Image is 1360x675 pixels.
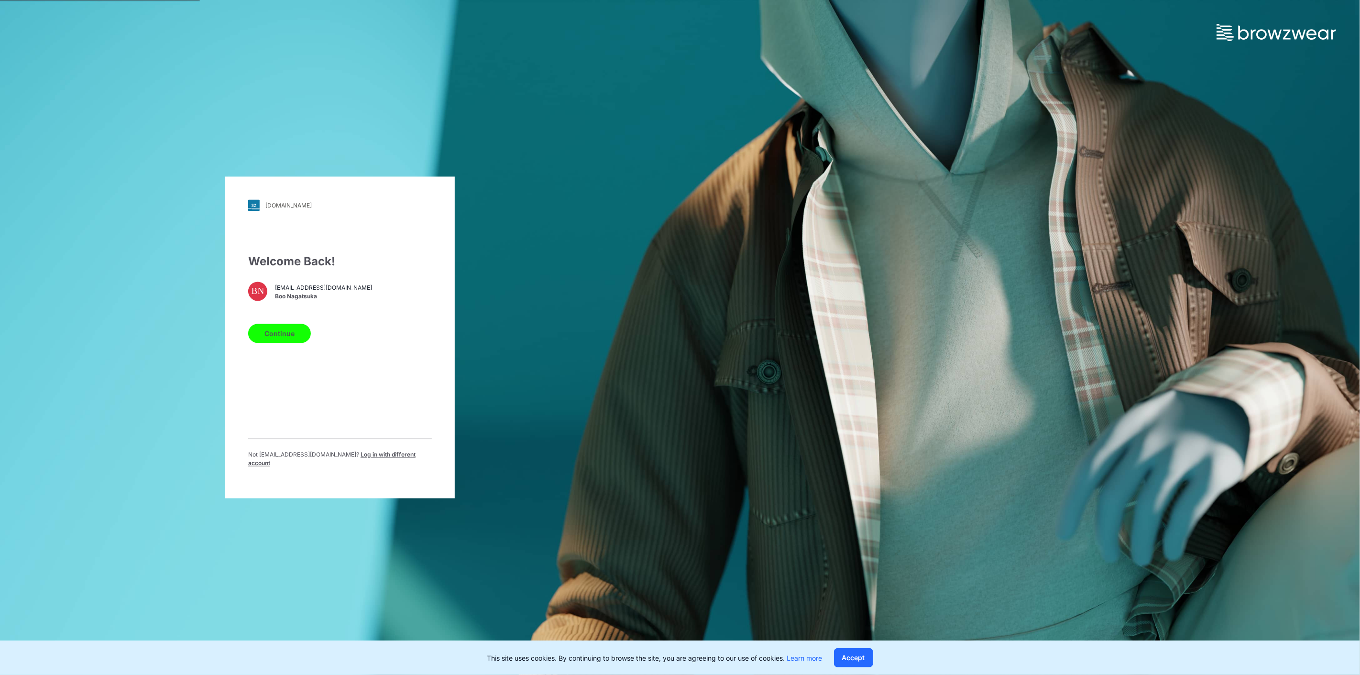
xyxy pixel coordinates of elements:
[787,654,823,662] a: Learn more
[834,648,873,667] button: Accept
[265,202,312,209] div: [DOMAIN_NAME]
[275,283,372,292] span: [EMAIL_ADDRESS][DOMAIN_NAME]
[248,451,432,468] p: Not [EMAIL_ADDRESS][DOMAIN_NAME] ?
[248,200,260,211] img: svg+xml;base64,PHN2ZyB3aWR0aD0iMjgiIGhlaWdodD0iMjgiIHZpZXdCb3g9IjAgMCAyOCAyOCIgZmlsbD0ibm9uZSIgeG...
[487,653,823,663] p: This site uses cookies. By continuing to browse the site, you are agreeing to our use of cookies.
[248,200,432,211] a: [DOMAIN_NAME]
[248,282,267,301] div: BN
[275,292,372,301] span: Boo Nagatsuka
[248,253,432,271] div: Welcome Back!
[1217,24,1336,41] img: browzwear-logo.73288ffb.svg
[248,324,311,343] button: Continue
